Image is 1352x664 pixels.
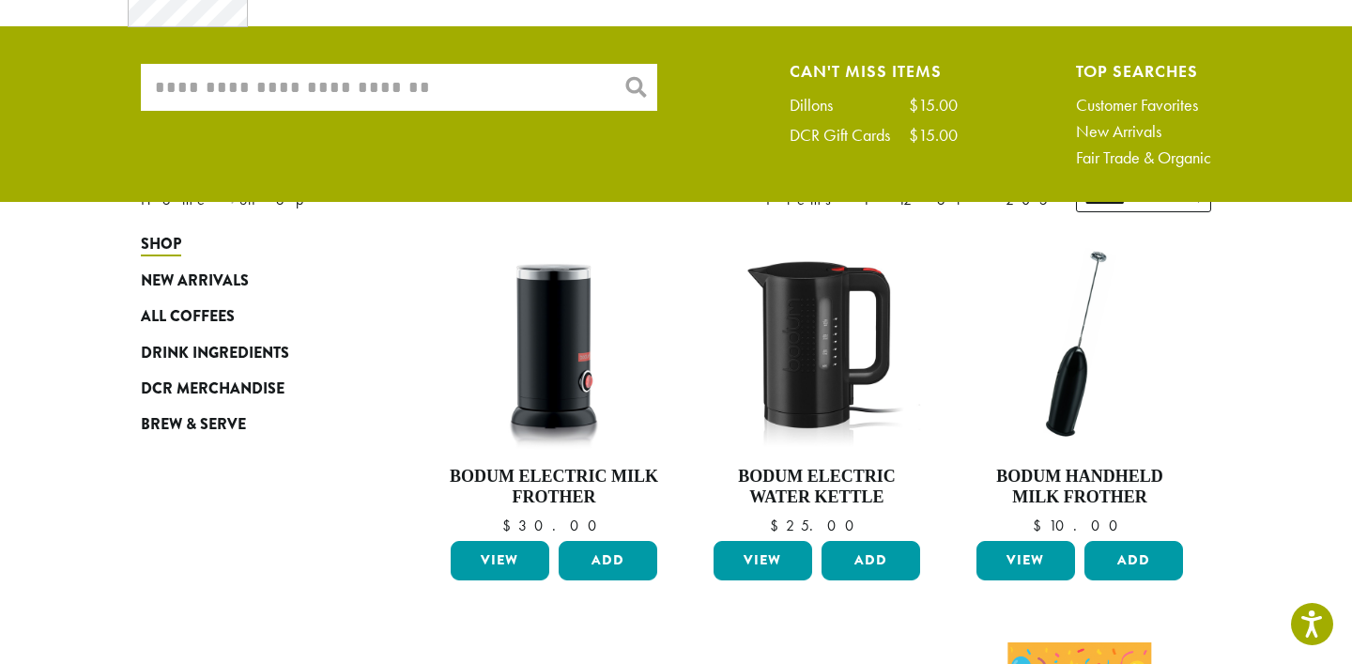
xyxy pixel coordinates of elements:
[1033,516,1127,535] bdi: 10.00
[141,342,289,365] span: Drink Ingredients
[502,516,606,535] bdi: 30.00
[1076,64,1211,78] h4: Top Searches
[446,236,662,452] img: DP3954.01-002.png
[141,263,366,299] a: New Arrivals
[1076,149,1211,166] a: Fair Trade & Organic
[709,467,925,507] h4: Bodum Electric Water Kettle
[1076,123,1211,140] a: New Arrivals
[141,334,366,370] a: Drink Ingredients
[909,97,958,114] div: $15.00
[446,467,662,507] h4: Bodum Electric Milk Frother
[714,541,812,580] a: View
[790,97,852,114] div: Dillons
[141,305,235,329] span: All Coffees
[790,127,909,144] div: DCR Gift Cards
[446,236,662,533] a: Bodum Electric Milk Frother $30.00
[141,413,246,437] span: Brew & Serve
[709,236,925,533] a: Bodum Electric Water Kettle $25.00
[141,371,366,407] a: DCR Merchandise
[559,541,657,580] button: Add
[1033,516,1049,535] span: $
[1084,541,1183,580] button: Add
[141,270,249,293] span: New Arrivals
[822,541,920,580] button: Add
[770,516,786,535] span: $
[451,541,549,580] a: View
[1076,97,1211,114] a: Customer Favorites
[909,127,958,144] div: $15.00
[976,541,1075,580] a: View
[972,236,1188,452] img: DP3927.01-002.png
[502,516,518,535] span: $
[972,467,1188,507] h4: Bodum Handheld Milk Frother
[790,64,958,78] h4: Can't Miss Items
[141,226,366,262] a: Shop
[141,299,366,334] a: All Coffees
[141,407,366,442] a: Brew & Serve
[141,378,284,401] span: DCR Merchandise
[770,516,863,535] bdi: 25.00
[709,236,925,452] img: DP3955.01.png
[141,233,181,256] span: Shop
[972,236,1188,533] a: Bodum Handheld Milk Frother $10.00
